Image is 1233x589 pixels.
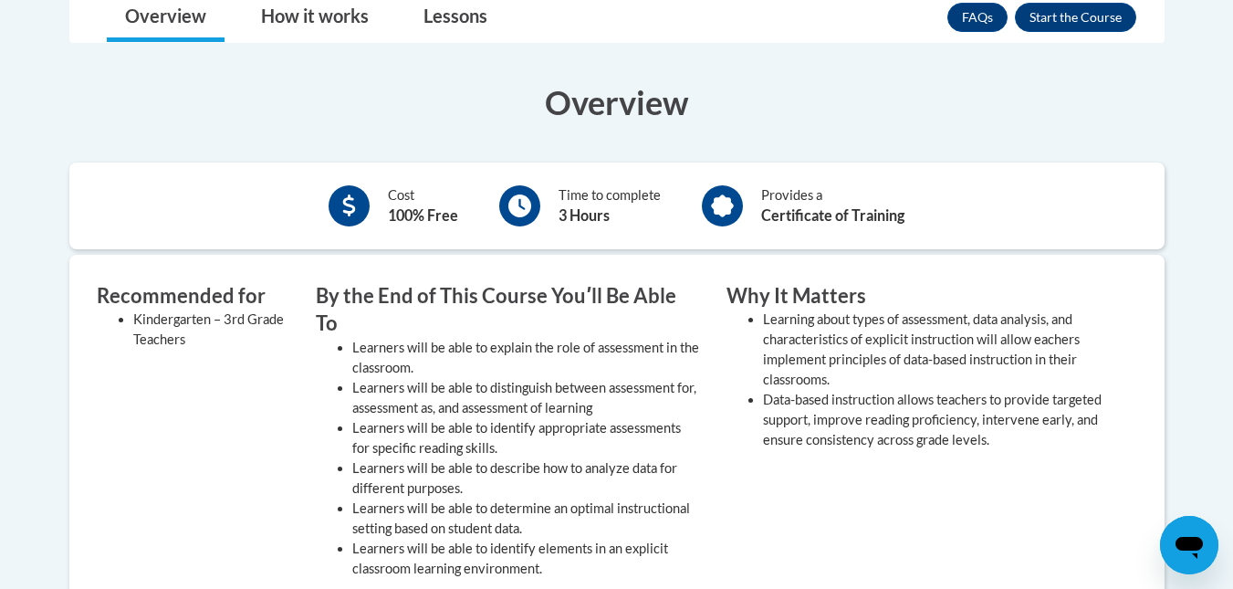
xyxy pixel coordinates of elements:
h3: Why It Matters [726,282,1110,310]
div: Time to complete [559,185,661,226]
h3: Overview [69,79,1165,125]
h3: By the End of This Course Youʹll Be Able To [316,282,699,339]
li: Learners will be able to identify elements in an explicit classroom learning environment. [352,539,699,579]
li: Learners will be able to distinguish between assessment for, assessment as, and assessment of lea... [352,378,699,418]
li: Learners will be able to describe how to analyze data for different purposes. [352,458,699,499]
b: Certificate of Training [761,206,904,224]
div: Cost [388,185,458,226]
a: FAQs [947,3,1008,32]
iframe: Button to launch messaging window [1160,516,1218,574]
li: Learners will be able to determine an optimal instructional setting based on student data. [352,499,699,539]
b: 100% Free [388,206,458,224]
div: Provides a [761,185,904,226]
li: Learners will be able to explain the role of assessment in the classroom. [352,338,699,378]
h3: Recommended for [97,282,288,310]
li: Kindergarten – 3rd Grade Teachers [133,310,288,350]
b: 3 Hours [559,206,610,224]
button: Enroll [1015,3,1136,32]
li: Learners will be able to identify appropriate assessments for specific reading skills. [352,418,699,458]
li: Learning about types of assessment, data analysis, and characteristics of explicit instruction wi... [763,310,1110,390]
li: Data-based instruction allows teachers to provide targeted support, improve reading proficiency, ... [763,390,1110,450]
